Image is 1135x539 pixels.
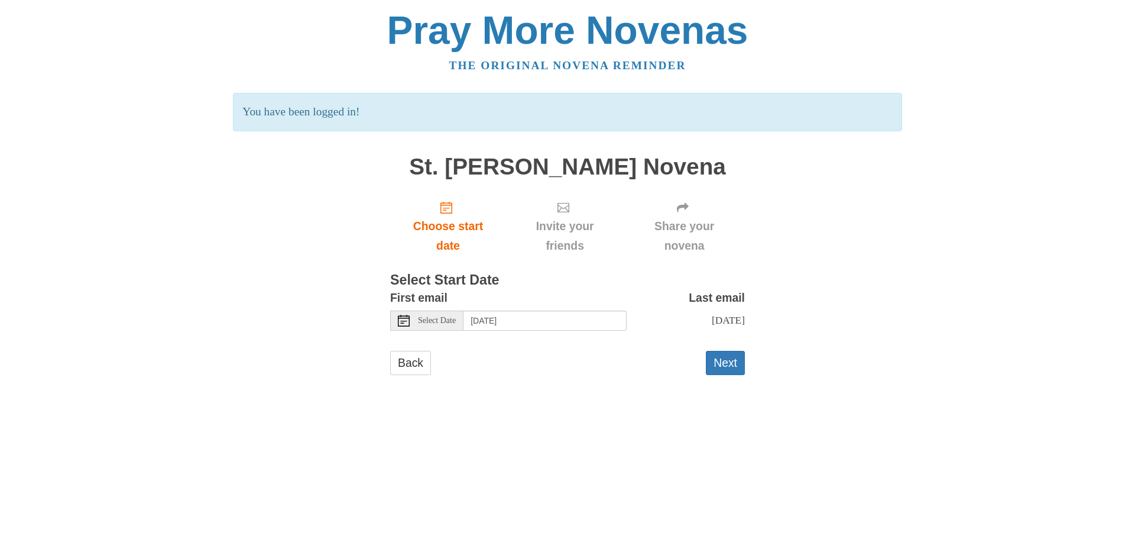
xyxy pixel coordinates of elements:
[624,191,745,262] div: Click "Next" to confirm your start date first.
[390,351,431,375] a: Back
[387,8,748,52] a: Pray More Novenas
[506,191,624,262] div: Click "Next" to confirm your start date first.
[390,191,506,262] a: Choose start date
[712,314,745,326] span: [DATE]
[418,317,456,325] span: Select Date
[233,93,901,131] p: You have been logged in!
[390,288,447,308] label: First email
[449,59,686,72] a: The original novena reminder
[635,217,733,256] span: Share your novena
[390,154,745,180] h1: St. [PERSON_NAME] Novena
[689,288,745,308] label: Last email
[402,217,494,256] span: Choose start date
[390,273,745,288] h3: Select Start Date
[706,351,745,375] button: Next
[518,217,612,256] span: Invite your friends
